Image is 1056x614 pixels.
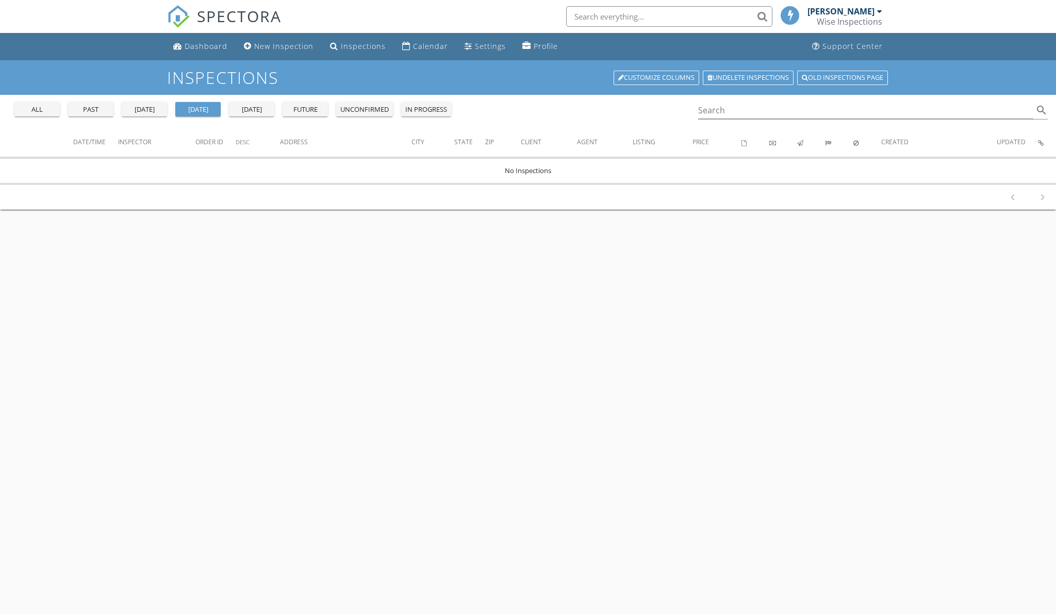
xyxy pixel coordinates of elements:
a: SPECTORA [167,14,282,36]
a: Customize Columns [614,71,699,85]
button: [DATE] [122,102,167,116]
span: Client [521,138,541,146]
h1: Inspections [167,69,889,87]
th: Order ID: Not sorted. [195,128,236,157]
div: [DATE] [126,105,163,115]
th: Date/Time: Not sorted. [73,128,118,157]
th: Address: Not sorted. [280,128,411,157]
span: Zip [485,138,494,146]
th: Agent: Not sorted. [577,128,633,157]
th: Listing: Not sorted. [633,128,692,157]
button: in progress [401,102,451,116]
th: Price: Not sorted. [692,128,741,157]
th: Canceled: Not sorted. [853,128,881,157]
div: New Inspection [254,41,313,51]
th: Zip: Not sorted. [485,128,521,157]
th: Updated: Not sorted. [997,128,1038,157]
button: [DATE] [229,102,274,116]
a: Old inspections page [797,71,888,85]
span: Created [881,138,909,146]
th: State: Not sorted. [454,128,485,157]
a: Undelete inspections [703,71,794,85]
i: search [1035,104,1048,116]
div: all [19,105,56,115]
th: Client: Not sorted. [521,128,577,157]
div: Inspections [341,41,386,51]
span: Inspector [118,138,151,146]
th: Paid: Not sorted. [769,128,797,157]
div: Settings [475,41,506,51]
div: Profile [534,41,558,51]
span: Desc [236,138,250,146]
a: Inspections [326,37,390,56]
span: SPECTORA [197,5,282,27]
a: Support Center [808,37,887,56]
a: Profile [518,37,562,56]
div: [DATE] [233,105,270,115]
div: [PERSON_NAME] [807,6,874,16]
th: Submitted: Not sorted. [825,128,853,157]
span: Order ID [195,138,223,146]
button: future [283,102,328,116]
a: New Inspection [240,37,318,56]
span: Date/Time [73,138,106,146]
th: Desc: Not sorted. [236,128,280,157]
th: Published: Not sorted. [797,128,825,157]
input: Search everything... [566,6,772,27]
div: Calendar [413,41,448,51]
span: Updated [997,138,1026,146]
input: Search [698,102,1033,119]
button: unconfirmed [336,102,393,116]
a: Settings [460,37,510,56]
th: Inspection Details: Not sorted. [1038,128,1056,157]
button: all [14,102,60,116]
span: City [411,138,424,146]
div: Wise Inspections [817,16,882,27]
th: Agreements signed: Not sorted. [741,128,769,157]
a: Dashboard [169,37,232,56]
a: Calendar [398,37,452,56]
div: past [72,105,109,115]
div: future [287,105,324,115]
span: Listing [633,138,655,146]
div: [DATE] [179,105,217,115]
span: State [454,138,473,146]
div: unconfirmed [340,105,389,115]
button: [DATE] [175,102,221,116]
div: Dashboard [185,41,227,51]
img: The Best Home Inspection Software - Spectora [167,5,190,28]
th: Created: Not sorted. [881,128,997,157]
th: City: Not sorted. [411,128,454,157]
button: past [68,102,113,116]
div: Support Center [822,41,883,51]
span: Price [692,138,709,146]
div: in progress [405,105,447,115]
span: Agent [577,138,598,146]
th: Inspector: Not sorted. [118,128,195,157]
span: Address [280,138,308,146]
